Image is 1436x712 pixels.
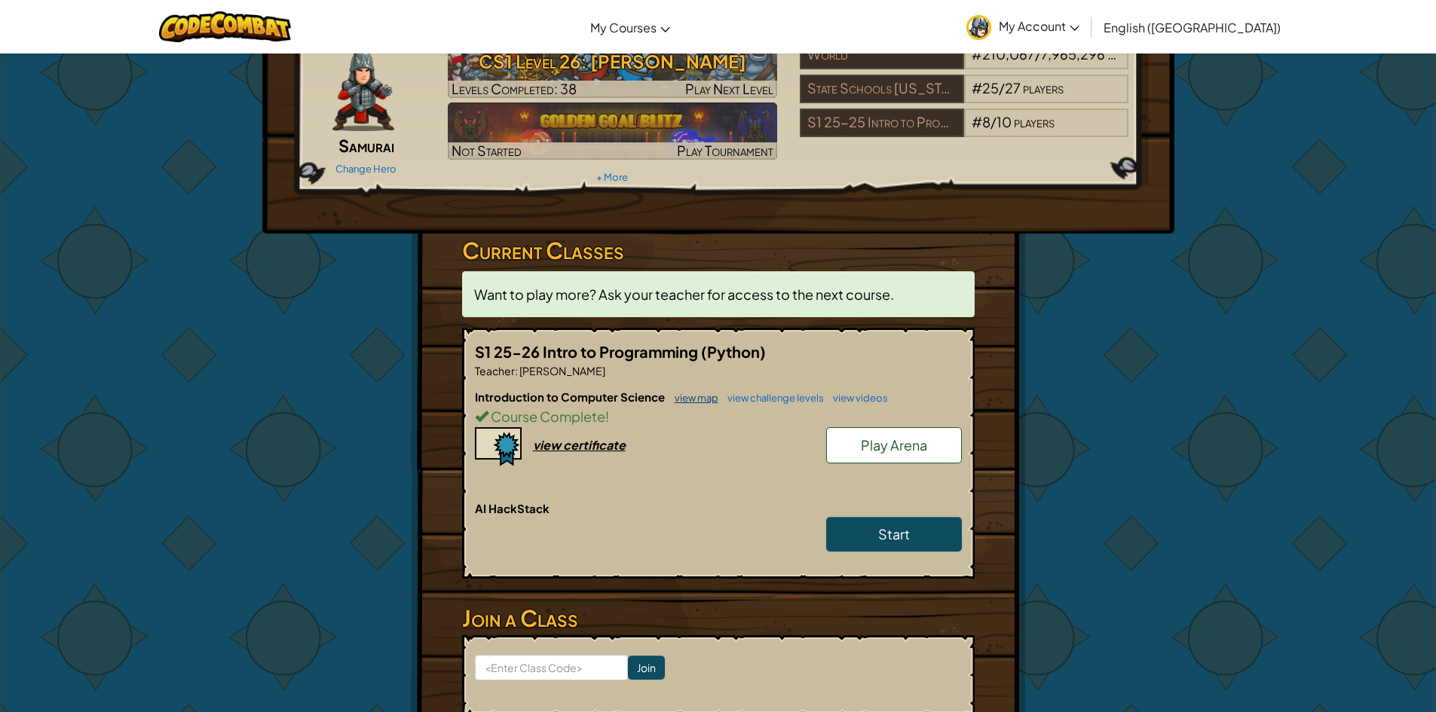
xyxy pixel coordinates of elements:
span: / [991,113,997,130]
span: : [515,364,518,377]
span: (Python) [701,342,766,361]
div: view certificate [533,437,626,453]
img: CodeCombat logo [159,11,291,42]
span: Samurai [338,135,394,156]
img: Golden Goal [448,102,777,160]
a: Not StartedPlay Tournament [448,102,777,160]
span: players [1014,113,1055,130]
span: Introduction to Computer Science [475,390,667,404]
span: Levels Completed: 38 [452,80,577,97]
a: Change Hero [335,163,397,175]
span: Play Tournament [677,142,773,159]
span: Start [878,525,910,542]
div: World [800,41,964,69]
img: certificate-icon.png [475,427,522,466]
h3: CS1 Level 26: [PERSON_NAME] [448,44,777,78]
a: S1 25-25 Intro to Programming#8/10players [800,123,1129,140]
a: State Schools [US_STATE] Academy for the Blind#25/27players [800,89,1129,106]
h3: Join a Class [462,601,975,635]
span: Teacher [475,364,515,377]
input: <Enter Class Code> [475,655,628,680]
span: # [972,79,982,96]
span: S1 25-26 Intro to Programming [475,342,701,361]
span: / [999,79,1005,96]
span: # [972,45,982,63]
span: 25 [982,79,999,96]
span: My Courses [590,20,657,35]
span: Want to play more? Ask your teacher for access to the next course. [474,286,894,303]
a: view challenge levels [720,392,824,404]
h3: Current Classes [462,234,975,267]
a: My Account [959,3,1087,50]
span: ! [605,408,609,425]
a: view map [667,392,718,404]
span: / [1035,45,1041,63]
span: 210,067 [982,45,1035,63]
a: World#210,067/7,965,296players [800,55,1129,72]
span: 7,965,296 [1041,45,1105,63]
a: Start [826,517,962,552]
div: S1 25-25 Intro to Programming [800,108,964,137]
span: English ([GEOGRAPHIC_DATA]) [1104,20,1281,35]
span: AI HackStack [475,501,550,515]
span: 10 [997,113,1012,130]
a: Play Next Level [448,41,777,98]
span: players [1023,79,1064,96]
a: My Courses [583,7,678,47]
span: Course Complete [488,408,605,425]
a: + More [596,171,628,183]
span: My Account [999,18,1079,34]
span: Play Next Level [685,80,773,97]
a: view certificate [475,437,626,453]
img: samurai.pose.png [332,41,394,131]
input: Join [628,655,665,680]
span: 27 [1005,79,1021,96]
span: [PERSON_NAME] [518,364,605,377]
img: avatar [966,15,991,40]
span: 8 [982,113,991,130]
div: State Schools [US_STATE] Academy for the Blind [800,75,964,103]
a: English ([GEOGRAPHIC_DATA]) [1096,7,1288,47]
span: # [972,113,982,130]
a: view videos [825,392,888,404]
span: Play Arena [861,436,927,454]
span: Not Started [452,142,522,159]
